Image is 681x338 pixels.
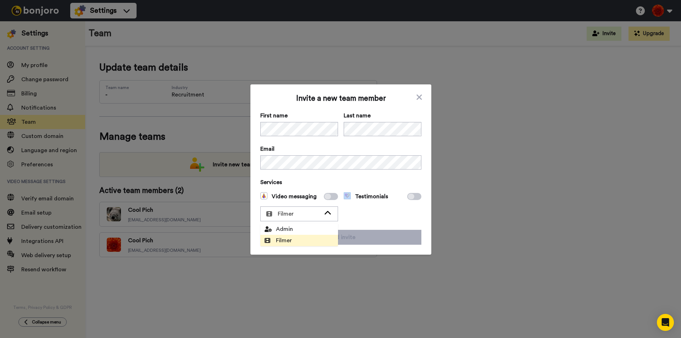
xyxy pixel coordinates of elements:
[344,192,351,199] img: tm-color.svg
[265,225,293,233] span: Admin
[260,94,421,103] span: Invite a new team member
[265,236,292,245] span: Filmer
[260,192,317,201] span: Video messaging
[260,111,338,120] span: First name
[260,230,421,245] button: Send invite
[260,192,267,199] img: vm-color.svg
[266,210,321,218] span: Filmer
[344,111,421,120] span: Last name
[260,145,421,153] span: Email
[260,178,421,187] span: Services
[344,192,388,201] span: Testimonials
[657,314,674,331] div: Open Intercom Messenger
